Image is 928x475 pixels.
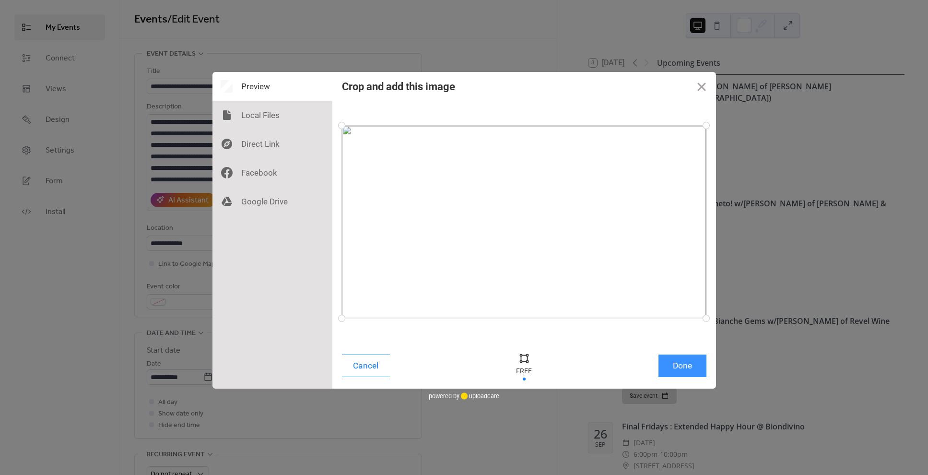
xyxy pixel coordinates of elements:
div: powered by [429,389,499,403]
div: Google Drive [212,187,332,216]
div: Crop and add this image [342,81,455,93]
button: Cancel [342,355,390,377]
button: Close [687,72,716,101]
div: Preview [212,72,332,101]
div: Facebook [212,158,332,187]
button: Done [658,355,706,377]
div: Direct Link [212,130,332,158]
a: uploadcare [459,392,499,400]
div: Local Files [212,101,332,130]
